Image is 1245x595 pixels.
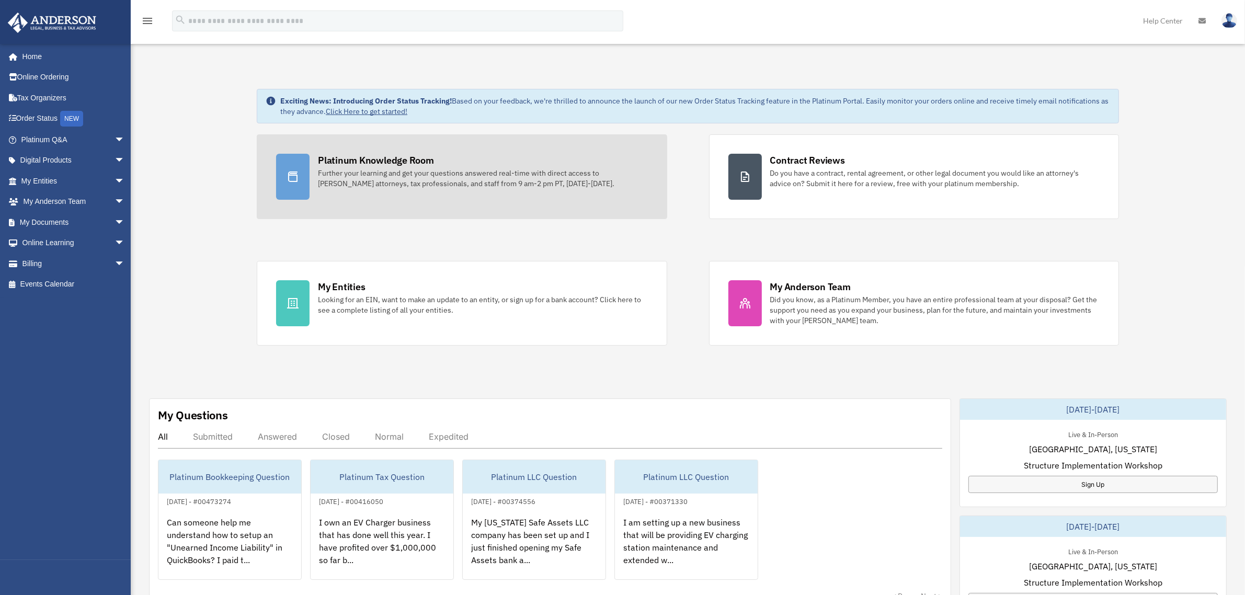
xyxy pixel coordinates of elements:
[7,170,141,191] a: My Entitiesarrow_drop_down
[7,129,141,150] a: Platinum Q&Aarrow_drop_down
[175,14,186,26] i: search
[326,107,407,116] a: Click Here to get started!
[115,129,135,151] span: arrow_drop_down
[257,134,667,219] a: Platinum Knowledge Room Further your learning and get your questions answered real-time with dire...
[960,516,1226,537] div: [DATE]-[DATE]
[193,431,233,442] div: Submitted
[615,495,696,506] div: [DATE] - #00371330
[615,460,758,494] div: Platinum LLC Question
[258,431,297,442] div: Answered
[115,191,135,213] span: arrow_drop_down
[1024,459,1162,472] span: Structure Implementation Workshop
[7,191,141,212] a: My Anderson Teamarrow_drop_down
[115,150,135,171] span: arrow_drop_down
[115,212,135,233] span: arrow_drop_down
[960,399,1226,420] div: [DATE]-[DATE]
[158,431,168,442] div: All
[770,168,1100,189] div: Do you have a contract, rental agreement, or other legal document you would like an attorney's ad...
[310,460,454,580] a: Platinum Tax Question[DATE] - #00416050I own an EV Charger business that has done well this year....
[5,13,99,33] img: Anderson Advisors Platinum Portal
[462,460,606,580] a: Platinum LLC Question[DATE] - #00374556My [US_STATE] Safe Assets LLC company has been set up and ...
[770,154,845,167] div: Contract Reviews
[709,134,1119,219] a: Contract Reviews Do you have a contract, rental agreement, or other legal document you would like...
[463,460,606,494] div: Platinum LLC Question
[280,96,1110,117] div: Based on your feedback, we're thrilled to announce the launch of our new Order Status Tracking fe...
[141,15,154,27] i: menu
[158,460,302,580] a: Platinum Bookkeeping Question[DATE] - #00473274Can someone help me understand how to setup an "Un...
[1024,576,1162,589] span: Structure Implementation Workshop
[318,294,647,315] div: Looking for an EIN, want to make an update to an entity, or sign up for a bank account? Click her...
[141,18,154,27] a: menu
[7,274,141,295] a: Events Calendar
[770,294,1100,326] div: Did you know, as a Platinum Member, you have an entire professional team at your disposal? Get th...
[1029,443,1157,455] span: [GEOGRAPHIC_DATA], [US_STATE]
[429,431,469,442] div: Expedited
[318,280,365,293] div: My Entities
[1221,13,1237,28] img: User Pic
[280,96,452,106] strong: Exciting News: Introducing Order Status Tracking!
[615,508,758,589] div: I am setting up a new business that will be providing EV charging station maintenance and extende...
[1060,428,1126,439] div: Live & In-Person
[322,431,350,442] div: Closed
[7,233,141,254] a: Online Learningarrow_drop_down
[311,495,392,506] div: [DATE] - #00416050
[463,508,606,589] div: My [US_STATE] Safe Assets LLC company has been set up and I just finished opening my Safe Assets ...
[1029,560,1157,573] span: [GEOGRAPHIC_DATA], [US_STATE]
[770,280,851,293] div: My Anderson Team
[7,212,141,233] a: My Documentsarrow_drop_down
[968,476,1218,493] a: Sign Up
[7,87,141,108] a: Tax Organizers
[7,108,141,130] a: Order StatusNEW
[709,261,1119,346] a: My Anderson Team Did you know, as a Platinum Member, you have an entire professional team at your...
[318,154,434,167] div: Platinum Knowledge Room
[158,407,228,423] div: My Questions
[158,460,301,494] div: Platinum Bookkeeping Question
[318,168,647,189] div: Further your learning and get your questions answered real-time with direct access to [PERSON_NAM...
[463,495,544,506] div: [DATE] - #00374556
[7,46,135,67] a: Home
[158,495,239,506] div: [DATE] - #00473274
[7,253,141,274] a: Billingarrow_drop_down
[375,431,404,442] div: Normal
[158,508,301,589] div: Can someone help me understand how to setup an "Unearned Income Liability" in QuickBooks? I paid ...
[311,460,453,494] div: Platinum Tax Question
[7,150,141,171] a: Digital Productsarrow_drop_down
[115,253,135,274] span: arrow_drop_down
[115,233,135,254] span: arrow_drop_down
[115,170,135,192] span: arrow_drop_down
[614,460,758,580] a: Platinum LLC Question[DATE] - #00371330I am setting up a new business that will be providing EV c...
[311,508,453,589] div: I own an EV Charger business that has done well this year. I have profited over $1,000,000 so far...
[257,261,667,346] a: My Entities Looking for an EIN, want to make an update to an entity, or sign up for a bank accoun...
[1060,545,1126,556] div: Live & In-Person
[7,67,141,88] a: Online Ordering
[60,111,83,127] div: NEW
